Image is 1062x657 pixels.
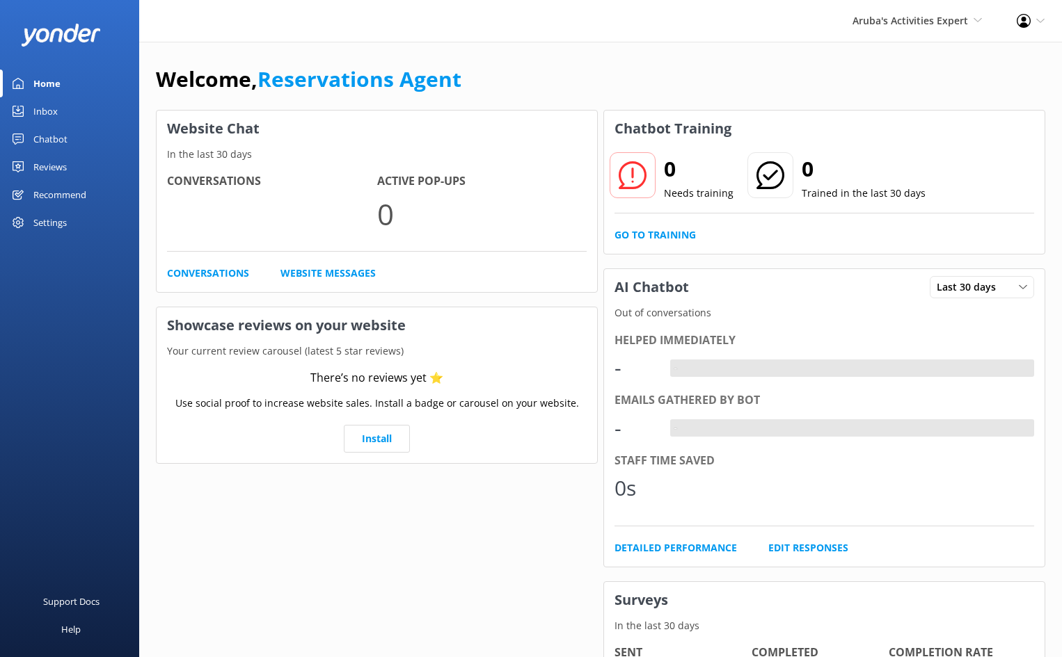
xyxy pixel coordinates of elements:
[377,190,587,237] p: 0
[33,181,86,209] div: Recommend
[670,359,681,378] div: -
[157,307,597,343] h3: Showcase reviews on your website
[802,186,926,201] p: Trained in the last 30 days
[310,369,443,387] div: There’s no reviews yet ⭐
[33,70,61,97] div: Home
[33,153,67,181] div: Reviews
[157,343,597,359] p: Your current review carousel (latest 5 star reviews)
[33,125,68,153] div: Chatbot
[615,412,656,445] div: -
[377,172,587,190] h4: Active Pop-ups
[664,186,734,201] p: Needs training
[604,582,1045,618] h3: Surveys
[937,279,1004,295] span: Last 30 days
[604,111,742,147] h3: Chatbot Training
[167,172,377,190] h4: Conversations
[604,269,699,305] h3: AI Chatbot
[33,209,67,236] div: Settings
[61,615,81,643] div: Help
[615,391,1034,409] div: Emails gathered by bot
[768,540,848,555] a: Edit Responses
[853,14,968,27] span: Aruba's Activities Expert
[604,618,1045,633] p: In the last 30 days
[615,227,696,243] a: Go to Training
[257,65,461,93] a: Reservations Agent
[615,351,656,384] div: -
[615,471,656,505] div: 0s
[33,97,58,125] div: Inbox
[21,24,101,47] img: yonder-white-logo.png
[604,305,1045,321] p: Out of conversations
[43,587,100,615] div: Support Docs
[280,266,376,281] a: Website Messages
[157,147,597,162] p: In the last 30 days
[670,419,681,437] div: -
[156,63,461,96] h1: Welcome,
[664,152,734,186] h2: 0
[615,452,1034,470] div: Staff time saved
[615,540,737,555] a: Detailed Performance
[157,111,597,147] h3: Website Chat
[615,332,1034,350] div: Helped immediately
[167,266,249,281] a: Conversations
[175,396,579,411] p: Use social proof to increase website sales. Install a badge or carousel on your website.
[802,152,926,186] h2: 0
[344,425,410,453] a: Install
